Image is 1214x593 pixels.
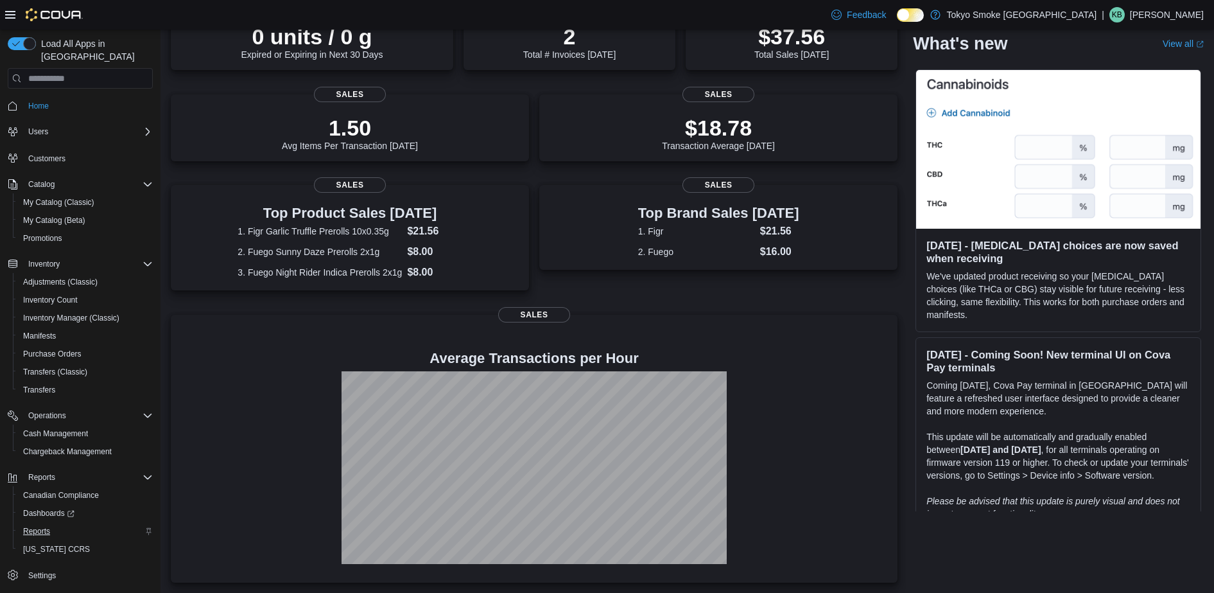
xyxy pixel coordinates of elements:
span: Transfers (Classic) [23,367,87,377]
span: Transfers [23,385,55,395]
dt: 2. Fuego Sunny Daze Prerolls 2x1g [238,245,402,258]
span: My Catalog (Classic) [18,195,153,210]
button: Inventory Manager (Classic) [13,309,158,327]
a: Dashboards [13,504,158,522]
span: Inventory Count [23,295,78,305]
span: My Catalog (Beta) [18,213,153,228]
dd: $8.00 [407,244,462,260]
span: Settings [28,571,56,581]
button: Manifests [13,327,158,345]
span: Purchase Orders [18,346,153,362]
span: Canadian Compliance [23,490,99,500]
strong: [DATE] and [DATE] [960,445,1041,455]
button: Catalog [3,175,158,193]
span: Cash Management [23,429,88,439]
button: Reports [13,522,158,540]
button: My Catalog (Classic) [13,193,158,211]
p: | [1102,7,1104,22]
span: Manifests [18,328,153,344]
img: Cova [26,8,83,21]
span: Cash Management [18,426,153,441]
span: Reports [28,472,55,482]
button: Customers [3,148,158,167]
span: My Catalog (Classic) [23,197,94,208]
a: Home [23,98,54,114]
p: 0 units / 0 g [241,24,383,49]
h3: Top Product Sales [DATE] [238,206,462,221]
span: Manifests [23,331,56,341]
span: Chargeback Management [18,444,153,459]
h3: [DATE] - Coming Soon! New terminal UI on Cova Pay terminals [926,348,1190,374]
span: Settings [23,567,153,583]
a: Reports [18,524,55,539]
button: Transfers [13,381,158,399]
span: Customers [23,150,153,166]
a: Transfers (Classic) [18,364,92,380]
a: My Catalog (Classic) [18,195,100,210]
span: Promotions [23,233,62,243]
span: Washington CCRS [18,542,153,557]
a: [US_STATE] CCRS [18,542,95,557]
h3: [DATE] - [MEDICAL_DATA] choices are now saved when receiving [926,239,1190,265]
span: Users [23,124,153,139]
span: Home [23,98,153,114]
span: Adjustments (Classic) [23,277,98,287]
div: Total Sales [DATE] [754,24,829,60]
a: Settings [23,568,61,583]
svg: External link [1196,40,1204,48]
span: Inventory Manager (Classic) [23,313,119,323]
button: Cash Management [13,425,158,443]
span: Catalog [23,177,153,192]
button: Inventory [23,256,65,272]
span: Transfers [18,382,153,398]
a: Promotions [18,231,67,246]
p: [PERSON_NAME] [1130,7,1204,22]
button: Home [3,96,158,115]
span: Inventory Manager (Classic) [18,310,153,326]
a: Purchase Orders [18,346,87,362]
p: We've updated product receiving so your [MEDICAL_DATA] choices (like THCa or CBG) stay visible fo... [926,270,1190,321]
button: Catalog [23,177,60,192]
span: Load All Apps in [GEOGRAPHIC_DATA] [36,37,153,63]
span: Dashboards [18,506,153,521]
a: Feedback [826,2,891,28]
span: Chargeback Management [23,447,112,457]
div: Total # Invoices [DATE] [523,24,616,60]
span: My Catalog (Beta) [23,215,85,226]
span: Transfers (Classic) [18,364,153,380]
a: Canadian Compliance [18,488,104,503]
button: Transfers (Classic) [13,363,158,381]
a: Manifests [18,328,61,344]
button: Settings [3,566,158,585]
a: Chargeback Management [18,444,117,459]
a: Dashboards [18,506,80,521]
button: Promotions [13,229,158,247]
span: Sales [682,177,754,193]
button: My Catalog (Beta) [13,211,158,229]
span: KB [1112,7,1122,22]
button: Inventory Count [13,291,158,309]
dt: 2. Fuego [638,245,755,258]
input: Dark Mode [897,8,924,22]
p: 1.50 [282,115,418,141]
span: [US_STATE] CCRS [23,544,90,554]
dd: $8.00 [407,265,462,280]
p: This update will be automatically and gradually enabled between , for all terminals operating on ... [926,430,1190,482]
dd: $16.00 [760,244,799,260]
button: Users [3,123,158,141]
button: Canadian Compliance [13,486,158,504]
button: Adjustments (Classic) [13,273,158,291]
span: Reports [18,524,153,539]
div: Transaction Average [DATE] [662,115,775,151]
button: Operations [23,408,71,423]
a: Adjustments (Classic) [18,274,103,290]
a: Cash Management [18,426,93,441]
span: Promotions [18,231,153,246]
span: Feedback [847,8,886,21]
p: Coming [DATE], Cova Pay terminal in [GEOGRAPHIC_DATA] will feature a refreshed user interface des... [926,379,1190,418]
span: Inventory Count [18,292,153,308]
button: [US_STATE] CCRS [13,540,158,558]
span: Sales [498,307,570,323]
button: Chargeback Management [13,443,158,461]
span: Sales [314,177,386,193]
